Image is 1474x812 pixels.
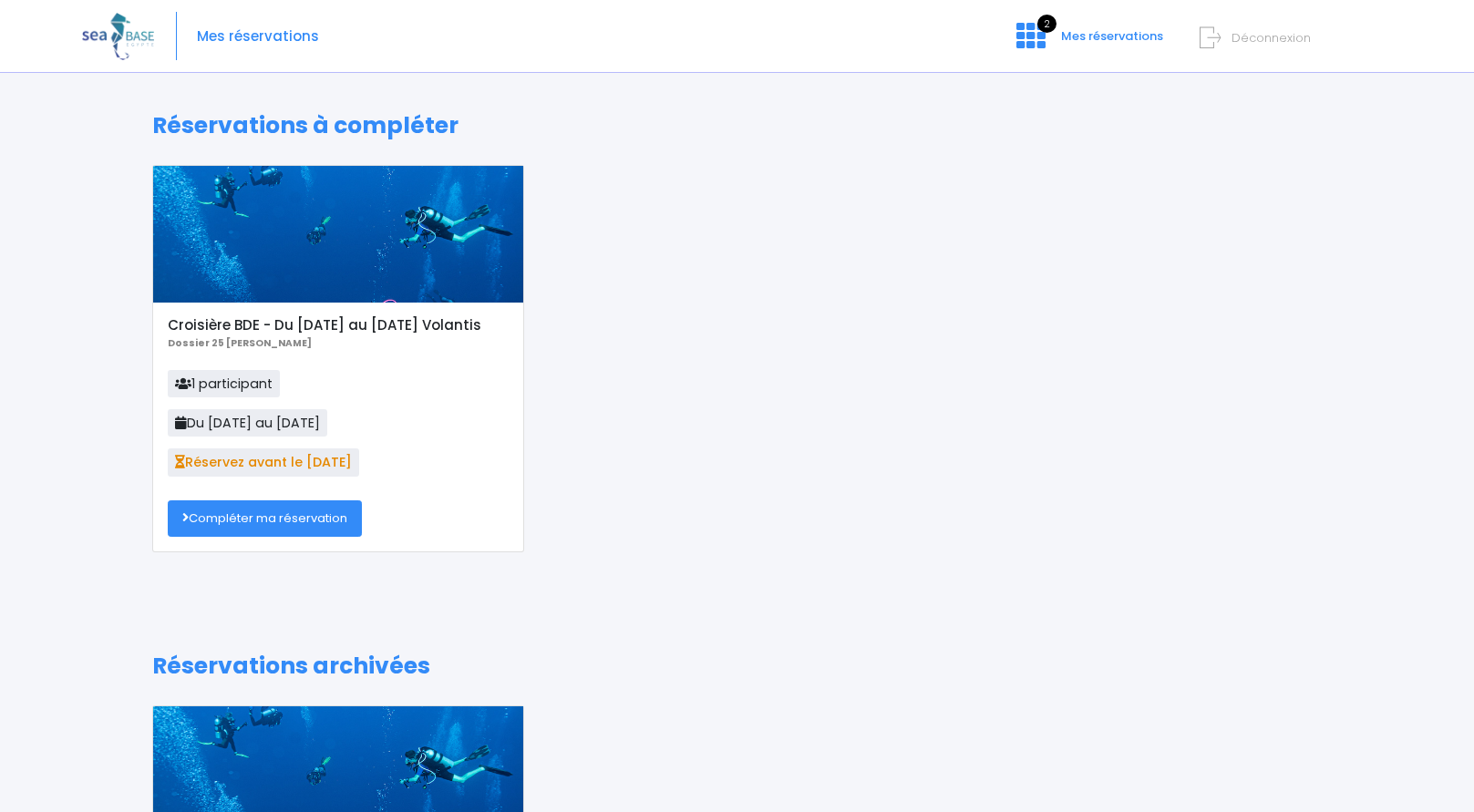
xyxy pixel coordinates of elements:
h1: Réservations à compléter [152,112,1322,139]
b: Dossier 25 [PERSON_NAME] [168,336,312,350]
span: 1 participant [168,370,280,397]
span: Mes réservations [1061,27,1163,45]
h5: Croisière BDE - Du [DATE] au [DATE] Volantis [168,317,508,334]
a: Compléter ma réservation [168,500,362,537]
h1: Réservations archivées [152,653,1322,680]
span: Réservez avant le [DATE] [168,448,359,476]
span: 2 [1037,15,1057,33]
span: Du [DATE] au [DATE] [168,409,327,437]
span: Déconnexion [1232,29,1311,46]
a: 2 Mes réservations [1002,34,1174,51]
